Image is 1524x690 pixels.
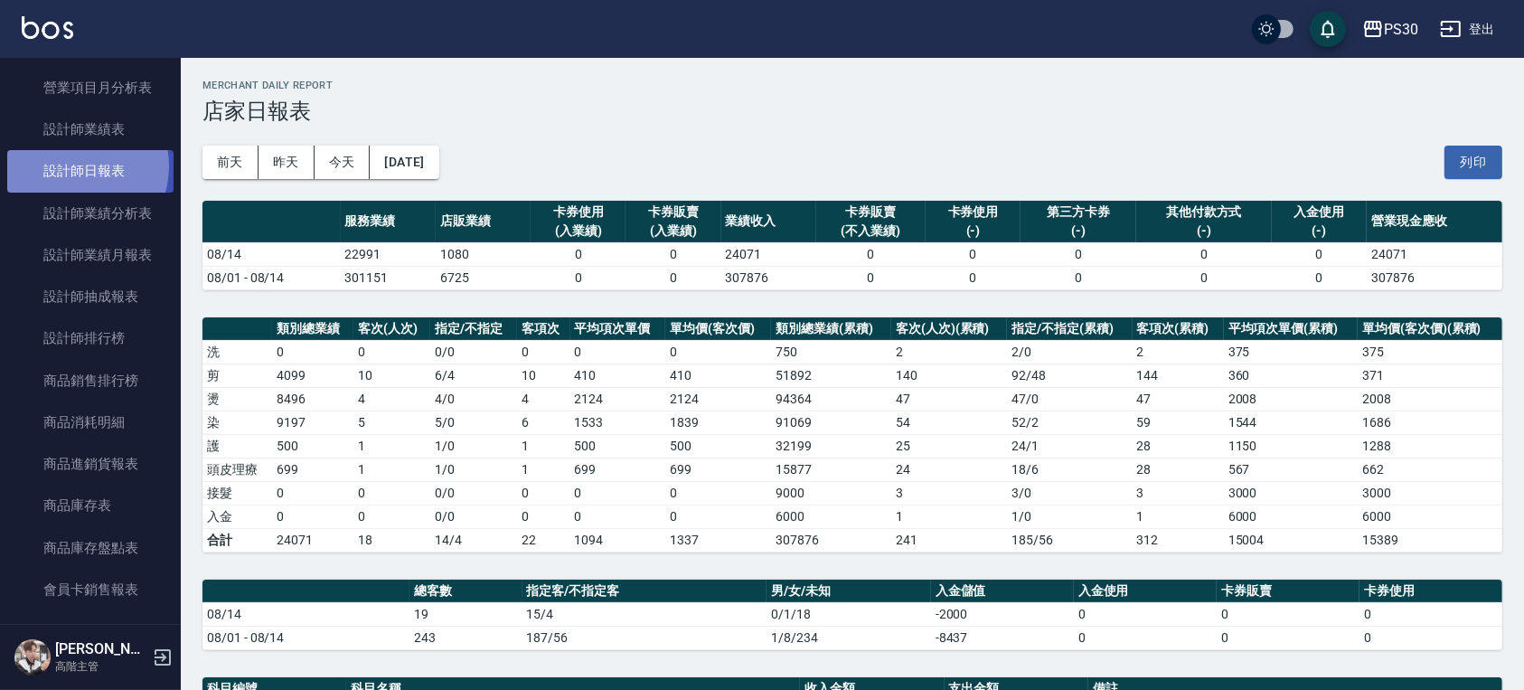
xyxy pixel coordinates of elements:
[1133,505,1224,528] td: 1
[409,580,522,603] th: 總客數
[202,364,272,387] td: 剪
[259,146,315,179] button: 昨天
[767,580,931,603] th: 男/女/未知
[1021,266,1136,289] td: 0
[1224,364,1359,387] td: 360
[821,203,921,222] div: 卡券販賣
[771,458,891,481] td: 15877
[55,640,147,658] h5: [PERSON_NAME]
[272,317,353,341] th: 類別總業績
[665,528,771,552] td: 1337
[1224,411,1359,434] td: 1544
[1007,387,1132,411] td: 47 / 0
[7,67,174,109] a: 營業項目月分析表
[202,242,341,266] td: 08/14
[1133,434,1224,458] td: 28
[202,146,259,179] button: 前天
[1224,528,1359,552] td: 15004
[931,580,1074,603] th: 入金儲值
[7,276,174,317] a: 設計師抽成報表
[891,340,1007,364] td: 2
[272,340,353,364] td: 0
[1276,203,1362,222] div: 入金使用
[1358,340,1502,364] td: 375
[1272,242,1367,266] td: 0
[1007,411,1132,434] td: 52 / 2
[570,434,666,458] td: 500
[570,387,666,411] td: 2124
[570,458,666,481] td: 699
[1133,481,1224,505] td: 3
[353,364,430,387] td: 10
[1358,317,1502,341] th: 單均價(客次價)(累積)
[665,340,771,364] td: 0
[272,505,353,528] td: 0
[353,317,430,341] th: 客次(人次)
[14,639,51,676] img: Person
[430,364,517,387] td: 6 / 4
[1384,18,1418,41] div: PS30
[341,266,436,289] td: 301151
[315,146,371,179] button: 今天
[767,626,931,649] td: 1/8/234
[1007,505,1132,528] td: 1 / 0
[1007,481,1132,505] td: 3 / 0
[1074,602,1217,626] td: 0
[353,505,430,528] td: 0
[7,610,174,652] a: 服務扣項明細表
[370,146,438,179] button: [DATE]
[891,434,1007,458] td: 25
[353,481,430,505] td: 0
[522,626,767,649] td: 187/56
[353,411,430,434] td: 5
[517,481,570,505] td: 0
[517,411,570,434] td: 6
[1358,411,1502,434] td: 1686
[771,317,891,341] th: 類別總業績(累積)
[570,528,666,552] td: 1094
[891,364,1007,387] td: 140
[517,505,570,528] td: 0
[1217,602,1359,626] td: 0
[816,266,926,289] td: 0
[570,317,666,341] th: 平均項次單價
[1358,364,1502,387] td: 371
[1133,317,1224,341] th: 客項次(累積)
[1358,481,1502,505] td: 3000
[1367,242,1502,266] td: 24071
[771,340,891,364] td: 750
[891,528,1007,552] td: 241
[930,203,1016,222] div: 卡券使用
[202,387,272,411] td: 燙
[353,387,430,411] td: 4
[517,434,570,458] td: 1
[1355,11,1425,48] button: PS30
[430,458,517,481] td: 1 / 0
[55,658,147,675] p: 高階主管
[721,201,816,243] th: 業績收入
[1141,222,1267,241] div: (-)
[272,434,353,458] td: 500
[931,626,1074,649] td: -8437
[272,364,353,387] td: 4099
[1310,11,1346,47] button: save
[1359,602,1502,626] td: 0
[272,528,353,552] td: 24071
[202,434,272,458] td: 護
[7,527,174,569] a: 商品庫存盤點表
[626,266,720,289] td: 0
[570,340,666,364] td: 0
[891,505,1007,528] td: 1
[341,201,436,243] th: 服務業績
[7,317,174,359] a: 設計師排行榜
[771,481,891,505] td: 9000
[1367,201,1502,243] th: 營業現金應收
[7,402,174,443] a: 商品消耗明細
[202,626,409,649] td: 08/01 - 08/14
[1358,458,1502,481] td: 662
[1358,387,1502,411] td: 2008
[767,602,931,626] td: 0/1/18
[1025,203,1132,222] div: 第三方卡券
[535,222,621,241] div: (入業績)
[7,360,174,402] a: 商品銷售排行榜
